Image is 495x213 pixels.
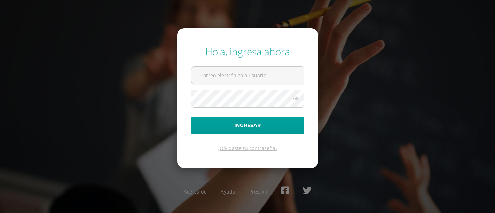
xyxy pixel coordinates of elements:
a: Acerca de [184,188,207,195]
input: Correo electrónico o usuario [191,67,304,84]
a: ¿Olvidaste tu contraseña? [218,145,277,151]
button: Ingresar [191,117,304,134]
a: Ayuda [221,188,235,195]
a: Presskit [249,188,267,195]
div: Hola, ingresa ahora [191,45,304,58]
